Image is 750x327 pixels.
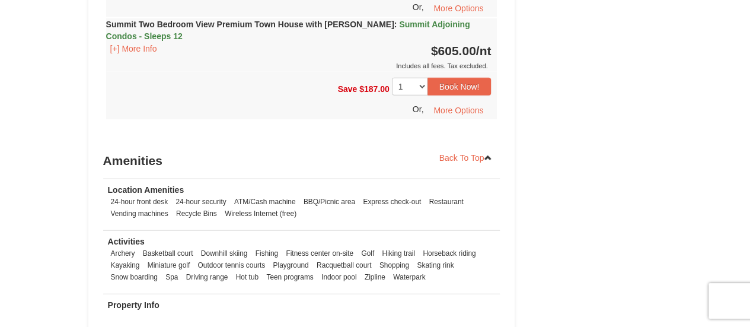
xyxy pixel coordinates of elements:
li: Playground [270,259,311,271]
li: Kayaking [108,259,143,271]
li: Express check-out [360,196,424,208]
h3: Amenities [103,149,500,173]
li: 24-hour front desk [108,196,171,208]
span: /nt [476,44,492,58]
button: Book Now! [427,78,492,96]
a: Back To Top [432,149,500,167]
li: Miniature golf [145,259,193,271]
li: Waterpark [390,271,428,283]
li: Racquetball court [314,259,375,271]
li: Outdoor tennis courts [194,259,268,271]
button: [+] More Info [106,42,161,55]
span: Or, [413,2,424,12]
li: Archery [108,247,138,259]
li: Hiking trail [379,247,418,259]
li: Teen programs [263,271,316,283]
li: Snow boarding [108,271,161,283]
li: Driving range [183,271,231,283]
li: Shopping [376,259,412,271]
strong: Activities [108,237,145,246]
li: Spa [162,271,181,283]
li: Wireless Internet (free) [222,208,299,220]
li: Hot tub [233,271,261,283]
li: Vending machines [108,208,171,220]
span: Or, [413,105,424,115]
li: ATM/Cash machine [231,196,299,208]
li: Skating rink [414,259,457,271]
li: Golf [358,247,377,259]
strong: Property Info [108,300,159,310]
li: BBQ/Picnic area [301,196,358,208]
strong: Location Amenities [108,185,184,195]
strong: Summit Two Bedroom View Premium Town House with [PERSON_NAME] [106,20,470,41]
span: Save [337,84,357,94]
li: Basketball court [140,247,196,259]
li: 24-hour security [173,196,229,208]
li: Zipline [362,271,388,283]
li: Horseback riding [420,247,478,259]
li: Fitness center on-site [283,247,356,259]
span: : [394,20,397,29]
li: Downhill skiing [198,247,251,259]
span: $187.00 [359,84,390,94]
li: Fishing [253,247,281,259]
li: Restaurant [426,196,466,208]
button: More Options [426,101,491,119]
span: $605.00 [431,44,476,58]
div: Includes all fees. Tax excluded. [106,60,492,72]
li: Indoor pool [318,271,360,283]
span: Summit Adjoining Condos - Sleeps 12 [106,20,470,41]
li: Recycle Bins [173,208,220,220]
